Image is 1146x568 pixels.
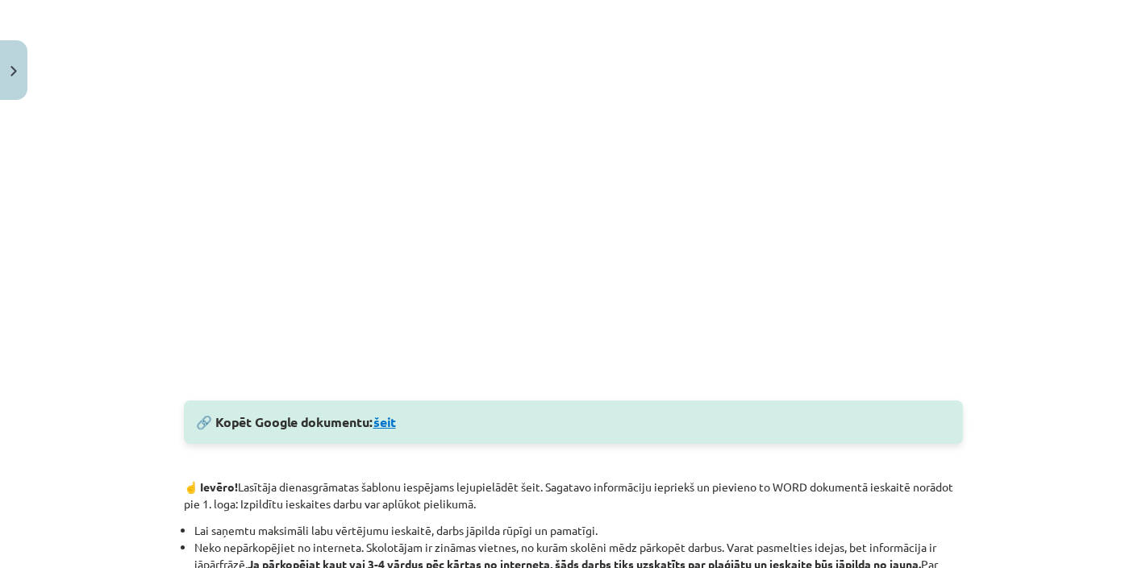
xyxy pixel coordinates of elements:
img: icon-close-lesson-0947bae3869378f0d4975bcd49f059093ad1ed9edebbc8119c70593378902aed.svg [10,66,17,77]
p: Lasītāja dienasgrāmatas šablonu iespējams lejupielādēt šeit. Sagatavo informāciju iepriekš un pie... [184,479,963,512]
div: 🔗 Kopēt Google dokumentu: [184,400,963,444]
strong: ☝️ Ievēro! [184,479,238,494]
li: Lai saņemtu maksimāli labu vērtējumu ieskaitē, darbs jāpilda rūpīgi un pamatīgi. [194,522,963,539]
a: šeit [373,413,396,430]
